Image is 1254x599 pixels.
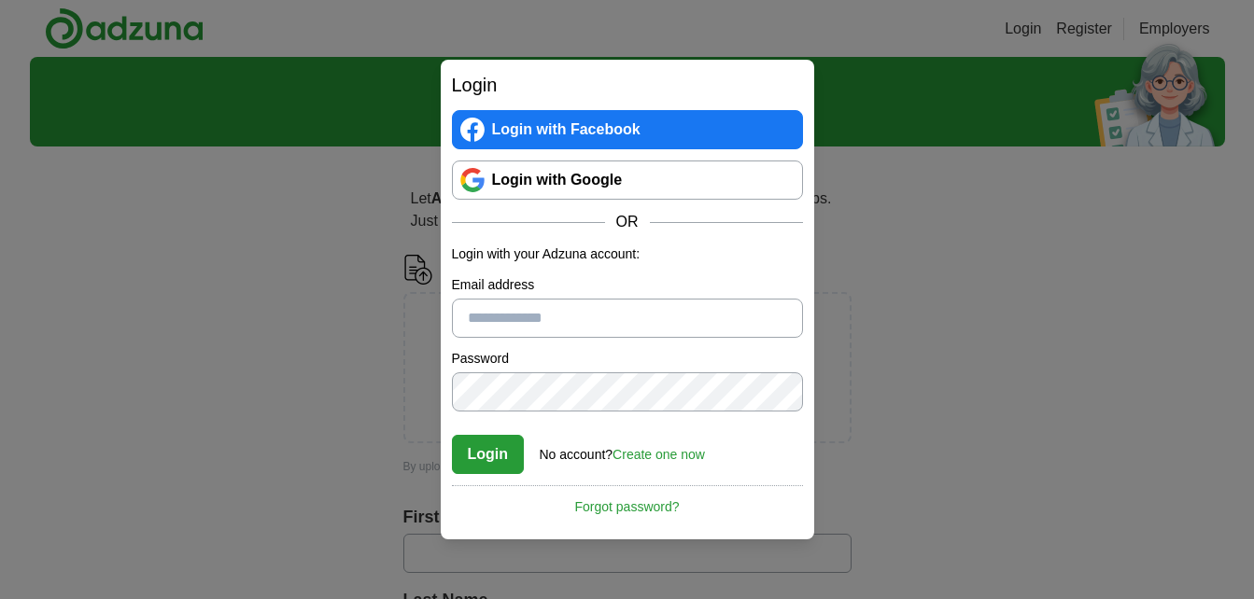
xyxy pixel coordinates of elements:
[452,71,803,99] h2: Login
[452,244,803,264] p: Login with your Adzuna account:
[452,110,803,149] a: Login with Facebook
[452,275,803,295] label: Email address
[452,435,525,474] button: Login
[605,211,650,233] span: OR
[452,160,803,200] a: Login with Google
[452,349,803,369] label: Password
[540,434,705,465] div: No account?
[613,447,705,462] a: Create one now
[452,485,803,517] a: Forgot password?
